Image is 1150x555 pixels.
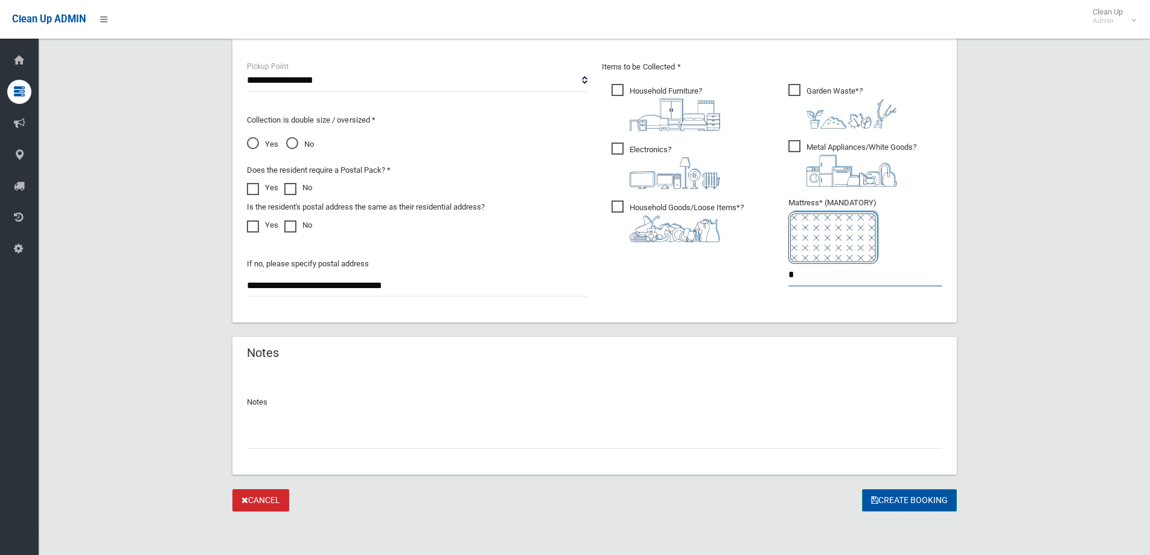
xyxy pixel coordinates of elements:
i: ? [630,203,744,242]
label: No [284,181,312,195]
label: Does the resident require a Postal Pack? * [247,163,391,178]
span: Clean Up ADMIN [12,13,86,25]
button: Create Booking [862,489,957,512]
span: Yes [247,137,278,152]
img: b13cc3517677393f34c0a387616ef184.png [630,215,720,242]
p: Items to be Collected * [602,60,942,74]
i: ? [807,86,897,129]
label: Yes [247,218,278,233]
span: Household Goods/Loose Items* [612,201,744,242]
i: ? [630,145,720,189]
i: ? [807,143,916,187]
p: Collection is double size / oversized * [247,113,587,127]
p: Notes [247,395,942,409]
span: Clean Up [1087,7,1135,25]
span: Metal Appliances/White Goods [788,140,916,187]
span: Mattress* (MANDATORY) [788,198,942,264]
img: 4fd8a5c772b2c999c83690221e5242e0.png [807,98,897,129]
label: Is the resident's postal address the same as their residential address? [247,200,485,214]
span: Garden Waste* [788,84,897,129]
img: e7408bece873d2c1783593a074e5cb2f.png [788,210,879,264]
span: No [286,137,314,152]
small: Admin [1093,16,1123,25]
img: aa9efdbe659d29b613fca23ba79d85cb.png [630,98,720,131]
label: No [284,218,312,233]
label: If no, please specify postal address [247,257,369,271]
img: 36c1b0289cb1767239cdd3de9e694f19.png [807,155,897,187]
header: Notes [232,341,293,365]
img: 394712a680b73dbc3d2a6a3a7ffe5a07.png [630,157,720,189]
span: Electronics [612,143,720,189]
label: Yes [247,181,278,195]
a: Cancel [232,489,289,512]
span: Household Furniture [612,84,720,131]
i: ? [630,86,720,131]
